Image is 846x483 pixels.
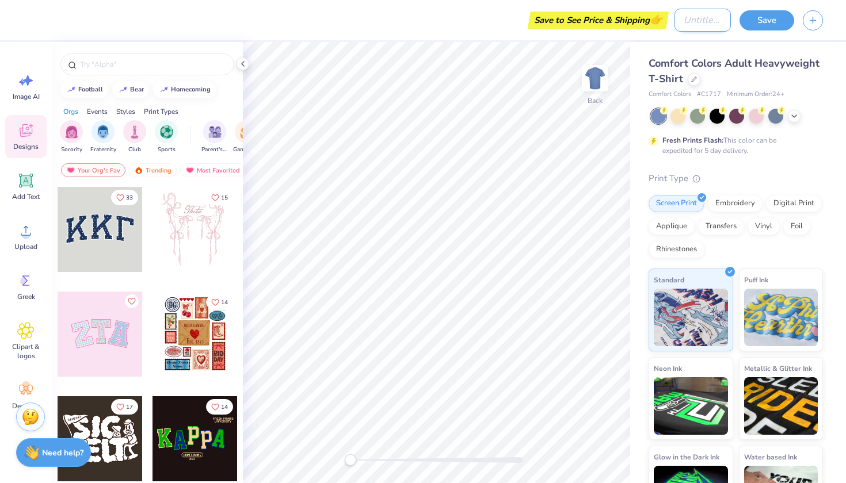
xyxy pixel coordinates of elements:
[123,120,146,154] button: filter button
[158,145,176,154] span: Sports
[61,145,82,154] span: Sorority
[744,274,768,286] span: Puff Ink
[697,90,721,99] span: # C1717
[155,120,178,154] button: filter button
[201,145,228,154] span: Parent's Weekend
[201,120,228,154] button: filter button
[708,195,763,212] div: Embroidery
[42,447,83,458] strong: Need help?
[654,377,728,435] img: Neon Ink
[159,86,169,93] img: trend_line.gif
[233,145,260,154] span: Game Day
[14,242,37,251] span: Upload
[7,342,45,361] span: Clipart & logos
[97,125,109,139] img: Fraternity Image
[87,106,108,117] div: Events
[90,145,116,154] span: Fraternity
[126,195,133,201] span: 33
[345,454,356,466] div: Accessibility label
[766,195,822,212] div: Digital Print
[116,106,135,117] div: Styles
[128,145,141,154] span: Club
[654,451,719,463] span: Glow in the Dark Ink
[654,362,682,374] span: Neon Ink
[208,125,222,139] img: Parent's Weekend Image
[90,120,116,154] button: filter button
[783,218,810,235] div: Foil
[65,125,78,139] img: Sorority Image
[662,136,723,145] strong: Fresh Prints Flash:
[740,10,794,30] button: Save
[221,300,228,305] span: 14
[649,90,691,99] span: Comfort Colors
[584,67,607,90] img: Back
[654,289,728,346] img: Standard
[111,190,138,205] button: Like
[134,166,143,174] img: trending.gif
[155,120,178,154] div: filter for Sports
[649,56,820,86] span: Comfort Colors Adult Heavyweight T-Shirt
[153,81,216,98] button: homecoming
[662,135,804,156] div: This color can be expedited for 5 day delivery.
[649,172,823,185] div: Print Type
[221,404,228,410] span: 14
[90,120,116,154] div: filter for Fraternity
[698,218,744,235] div: Transfers
[144,106,178,117] div: Print Types
[130,86,144,93] div: bear
[63,106,78,117] div: Orgs
[727,90,784,99] span: Minimum Order: 24 +
[112,81,149,98] button: bear
[206,190,233,205] button: Like
[588,95,603,106] div: Back
[123,120,146,154] div: filter for Club
[649,218,695,235] div: Applique
[233,120,260,154] div: filter for Game Day
[240,125,253,139] img: Game Day Image
[233,120,260,154] button: filter button
[674,9,731,32] input: Untitled Design
[744,451,797,463] span: Water based Ink
[12,401,40,411] span: Decorate
[744,377,818,435] img: Metallic & Glitter Ink
[119,86,128,93] img: trend_line.gif
[160,125,173,139] img: Sports Image
[60,81,108,98] button: football
[185,166,195,174] img: most_fav.gif
[531,11,666,29] div: Save to See Price & Shipping
[649,241,704,258] div: Rhinestones
[13,142,39,151] span: Designs
[13,92,40,101] span: Image AI
[744,362,812,374] span: Metallic & Glitter Ink
[66,166,75,174] img: most_fav.gif
[126,404,133,410] span: 17
[60,120,83,154] div: filter for Sorority
[748,218,780,235] div: Vinyl
[67,86,76,93] img: trend_line.gif
[654,274,684,286] span: Standard
[17,292,35,301] span: Greek
[61,163,125,177] div: Your Org's Fav
[78,86,103,93] div: football
[129,163,177,177] div: Trending
[180,163,245,177] div: Most Favorited
[206,399,233,415] button: Like
[79,59,227,70] input: Try "Alpha"
[12,192,40,201] span: Add Text
[111,399,138,415] button: Like
[171,86,211,93] div: homecoming
[221,195,228,201] span: 15
[206,294,233,310] button: Like
[650,13,662,26] span: 👉
[649,195,704,212] div: Screen Print
[60,120,83,154] button: filter button
[128,125,141,139] img: Club Image
[201,120,228,154] div: filter for Parent's Weekend
[744,289,818,346] img: Puff Ink
[125,294,139,308] button: Like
